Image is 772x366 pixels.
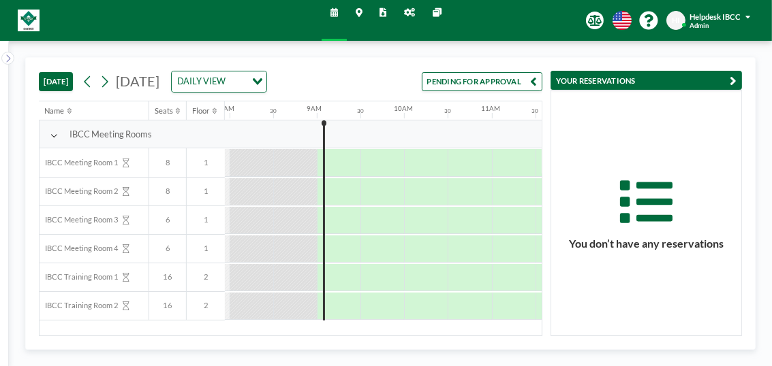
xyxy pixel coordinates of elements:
[187,186,225,196] span: 1
[307,105,322,113] div: 9AM
[117,73,160,89] span: [DATE]
[172,71,266,91] div: Search for option
[149,272,186,282] span: 16
[149,158,186,167] span: 8
[39,72,73,91] button: [DATE]
[149,301,186,310] span: 16
[40,158,119,167] span: IBCC Meeting Room 1
[187,301,225,310] span: 2
[532,107,539,114] div: 30
[219,105,234,113] div: 8AM
[174,74,228,88] span: DAILY VIEW
[187,244,225,253] span: 1
[357,107,364,114] div: 30
[187,158,225,167] span: 1
[149,244,186,253] span: 6
[444,107,451,114] div: 30
[149,186,186,196] span: 8
[394,105,413,113] div: 10AM
[70,129,152,139] span: IBCC Meeting Rooms
[690,22,709,30] span: Admin
[45,106,65,116] div: Name
[230,74,244,88] input: Search for option
[690,12,741,21] span: Helpdesk IBCC
[40,244,119,253] span: IBCC Meeting Room 4
[422,72,542,91] button: PENDING FOR APPROVAL
[187,272,225,282] span: 2
[551,71,741,90] button: YOUR RESERVATIONS
[18,10,40,31] img: organization-logo
[40,301,119,310] span: IBCC Training Room 2
[149,215,186,224] span: 6
[155,106,173,116] div: Seats
[482,105,501,113] div: 11AM
[672,16,680,25] span: HI
[40,186,119,196] span: IBCC Meeting Room 2
[270,107,277,114] div: 30
[40,215,119,224] span: IBCC Meeting Room 3
[551,237,741,250] h3: You don’t have any reservations
[192,106,210,116] div: Floor
[187,215,225,224] span: 1
[40,272,119,282] span: IBCC Training Room 1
